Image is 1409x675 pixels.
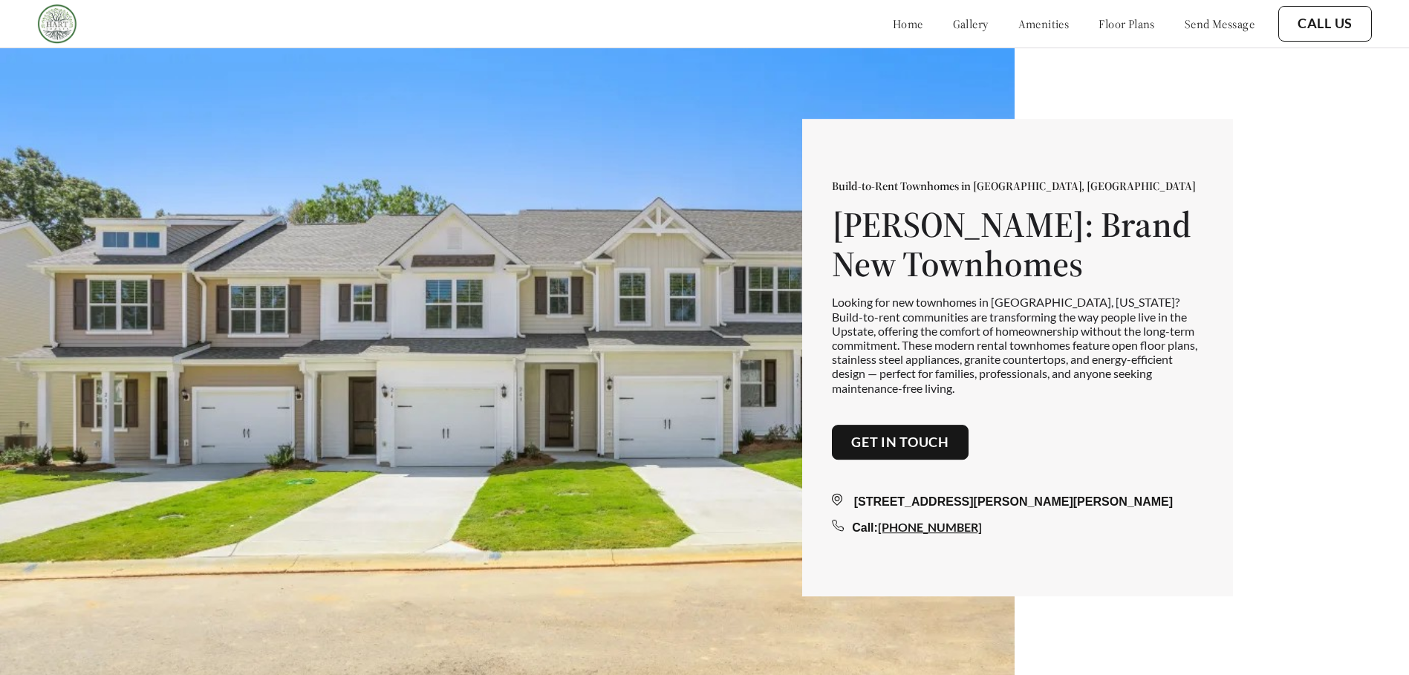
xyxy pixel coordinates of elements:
[1185,16,1255,31] a: send message
[832,494,1203,512] div: [STREET_ADDRESS][PERSON_NAME][PERSON_NAME]
[832,425,969,460] button: Get in touch
[1298,16,1353,32] a: Call Us
[893,16,923,31] a: home
[832,178,1203,193] p: Build-to-Rent Townhomes in [GEOGRAPHIC_DATA], [GEOGRAPHIC_DATA]
[1018,16,1070,31] a: amenities
[953,16,989,31] a: gallery
[878,521,982,535] a: [PHONE_NUMBER]
[852,522,878,535] span: Call:
[1099,16,1155,31] a: floor plans
[37,4,77,44] img: Company logo
[832,296,1203,395] p: Looking for new townhomes in [GEOGRAPHIC_DATA], [US_STATE]? Build-to-rent communities are transfo...
[832,205,1203,284] h1: [PERSON_NAME]: Brand New Townhomes
[851,434,949,451] a: Get in touch
[1278,6,1372,42] button: Call Us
